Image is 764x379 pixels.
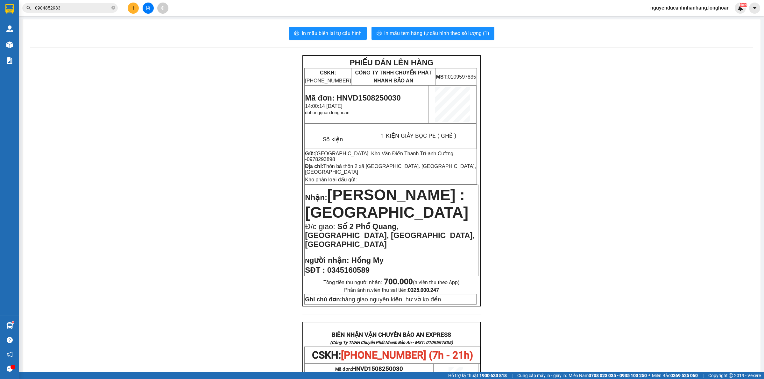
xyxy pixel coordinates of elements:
strong: 700.000 [384,277,413,286]
img: icon-new-feature [738,5,743,11]
strong: PHIẾU DÁN LÊN HÀNG [350,58,433,67]
span: Đ/c giao: [305,222,337,231]
span: Hồng My [351,256,384,264]
span: plus [131,6,136,10]
strong: BIÊN NHẬN VẬN CHUYỂN BẢO AN EXPRESS [332,331,451,338]
button: caret-down [749,3,760,14]
strong: Địa chỉ: [305,164,323,169]
span: [PHONE_NUMBER] (7h - 21h) [341,349,473,361]
span: In mẫu tem hàng tự cấu hình theo số lượng (1) [384,29,489,37]
span: printer [377,31,382,37]
span: anh Cường - [305,151,453,162]
span: HNVD1508250030 [352,365,403,372]
span: Miền Bắc [652,372,698,379]
span: 0109597835 [436,74,476,80]
strong: 0325.000.247 [408,287,439,293]
span: Nhận: [305,193,327,202]
img: logo-vxr [5,4,14,14]
span: aim [160,6,165,10]
input: Tìm tên, số ĐT hoặc mã đơn [35,4,110,11]
span: ⚪️ [648,374,650,377]
strong: Gửi: [305,151,315,156]
span: close-circle [111,5,115,11]
button: printerIn mẫu tem hàng tự cấu hình theo số lượng (1) [371,27,494,40]
img: warehouse-icon [6,322,13,329]
span: 1 KIỆN GIẤY BỌC PE ( GHẾ ) [381,132,456,139]
span: notification [7,351,13,357]
strong: (Công Ty TNHH Chuyển Phát Nhanh Bảo An - MST: 0109597835) [330,340,453,345]
span: | [703,372,704,379]
span: Phản ánh n.viên thu sai tiền: [344,287,439,293]
span: [PHONE_NUMBER] [305,70,351,83]
button: aim [157,3,168,14]
sup: NaN [739,3,747,7]
span: Hỗ trợ kỹ thuật: [448,372,507,379]
span: Mã đơn: [335,367,403,372]
strong: MST: [436,74,448,80]
span: Cung cấp máy in - giấy in: [517,372,567,379]
strong: Ghi chú đơn: [305,296,342,303]
span: Tổng tiền thu người nhận: [323,279,460,285]
span: Số kiện [323,136,343,143]
span: 14:00:14 [DATE] [305,103,342,109]
img: warehouse-icon [6,41,13,48]
span: - [305,151,453,162]
strong: SĐT : [305,266,325,274]
span: Số 2 Phổ Quang, [GEOGRAPHIC_DATA], [GEOGRAPHIC_DATA], [GEOGRAPHIC_DATA] [305,222,475,249]
span: file-add [146,6,150,10]
span: 0345160589 [327,266,370,274]
span: hàng giao nguyên kiện, hư vỡ ko đền [305,296,441,303]
span: gười nhận: [309,256,349,264]
strong: 1900 633 818 [479,373,507,378]
span: CÔNG TY TNHH CHUYỂN PHÁT NHANH BẢO AN [355,70,432,83]
img: warehouse-icon [6,25,13,32]
span: message [7,366,13,372]
span: 0978293898 [307,157,335,162]
span: nguyenducanhnhanhang.longhoan [645,4,735,12]
span: question-circle [7,337,13,343]
span: close-circle [111,6,115,10]
strong: N [305,257,349,264]
img: solution-icon [6,57,13,64]
span: copyright [729,373,733,378]
span: [PERSON_NAME] : [GEOGRAPHIC_DATA] [305,186,468,221]
span: dohongquan.longhoan [305,110,349,115]
span: CSKH: [312,349,473,361]
button: file-add [143,3,154,14]
strong: CSKH: [320,70,336,75]
strong: 0369 525 060 [670,373,698,378]
span: caret-down [752,5,758,11]
button: plus [128,3,139,14]
span: printer [294,31,299,37]
span: In mẫu biên lai tự cấu hình [302,29,362,37]
button: printerIn mẫu biên lai tự cấu hình [289,27,367,40]
span: Thôn bá thôn 2 xã [GEOGRAPHIC_DATA]. [GEOGRAPHIC_DATA], [GEOGRAPHIC_DATA] [305,164,476,175]
span: (n.viên thu theo App) [384,279,460,285]
span: Miền Nam [569,372,647,379]
span: Kho phân loại đầu gửi: [305,177,357,182]
span: [GEOGRAPHIC_DATA]: Kho Văn Điển Thanh Trì [315,151,426,156]
span: | [512,372,513,379]
sup: 1 [12,321,14,323]
strong: 0708 023 035 - 0935 103 250 [589,373,647,378]
span: search [26,6,31,10]
span: Mã đơn: HNVD1508250030 [305,94,400,102]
